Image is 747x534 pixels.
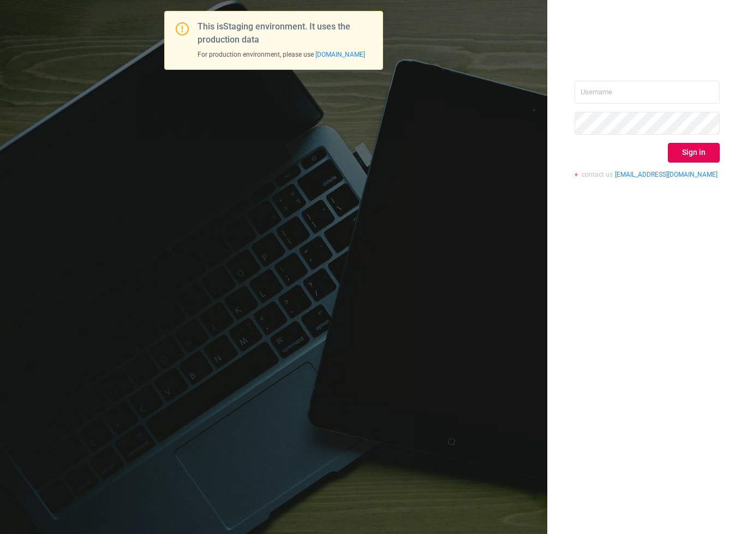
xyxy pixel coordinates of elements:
[582,171,613,178] span: contact us
[315,51,365,58] a: [DOMAIN_NAME]
[668,143,720,163] button: Sign in
[198,21,350,45] span: This is Staging environment. It uses the production data
[615,171,718,178] a: [EMAIL_ADDRESS][DOMAIN_NAME]
[176,22,189,35] i: icon: exclamation-circle
[198,51,365,58] span: For production environment, please use
[575,81,720,104] input: Username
